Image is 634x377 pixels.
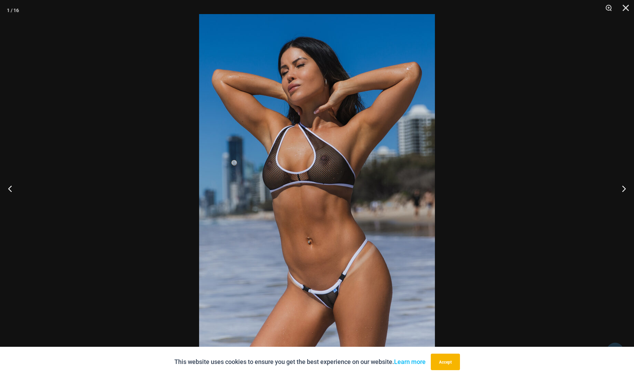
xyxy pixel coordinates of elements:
[431,354,460,370] button: Accept
[199,14,435,368] img: Tradewinds Ink and Ivory 384 Halter 453 Micro 02
[608,171,634,206] button: Next
[174,357,426,367] p: This website uses cookies to ensure you get the best experience on our website.
[394,358,426,365] a: Learn more
[7,5,19,15] div: 1 / 16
